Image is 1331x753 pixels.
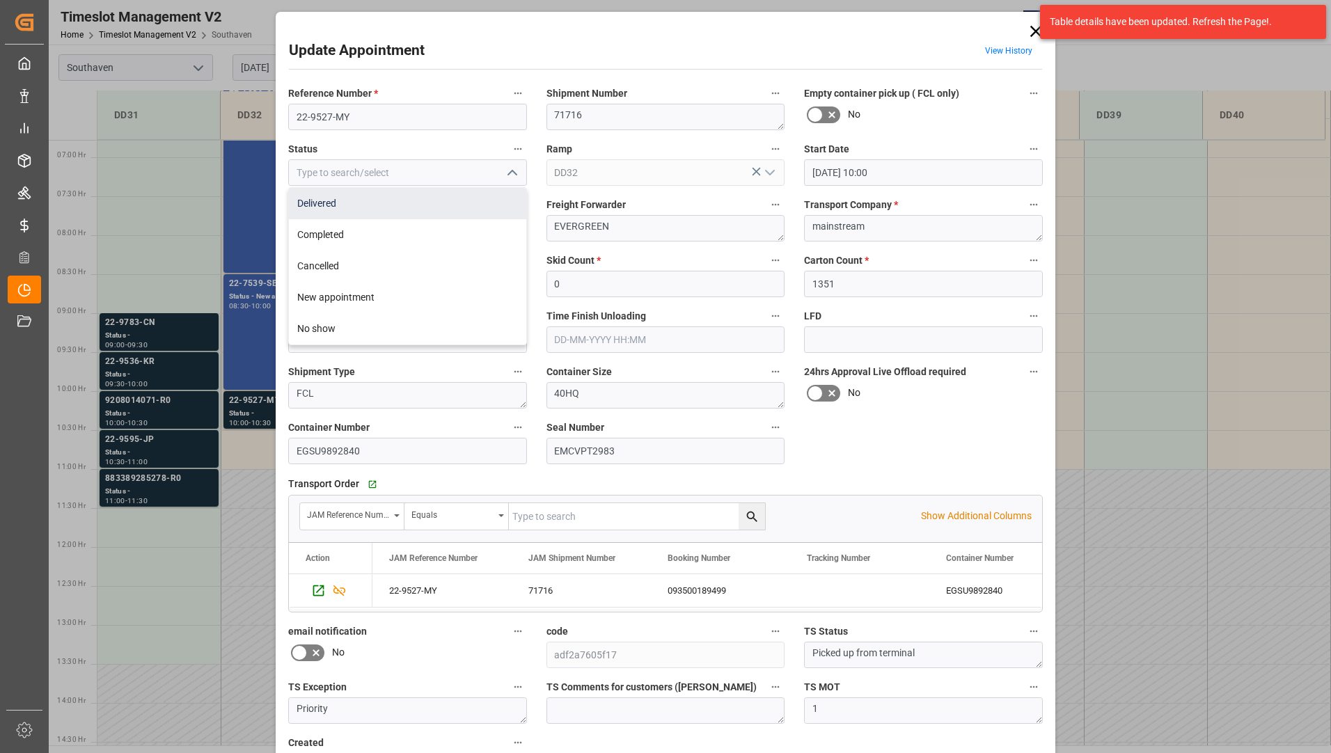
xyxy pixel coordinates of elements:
[929,574,1069,607] div: EGSU9892840
[509,734,527,752] button: Created
[546,624,568,639] span: code
[289,574,372,608] div: Press SPACE to select this row.
[289,282,526,313] div: New appointment
[289,219,526,251] div: Completed
[1025,251,1043,269] button: Carton Count *
[332,645,345,660] span: No
[288,86,378,101] span: Reference Number
[766,196,785,214] button: Freight Forwarder
[546,420,604,435] span: Seal Number
[546,309,646,324] span: Time Finish Unloading
[289,251,526,282] div: Cancelled
[766,140,785,158] button: Ramp
[804,624,848,639] span: TS Status
[288,624,367,639] span: email notification
[288,477,359,491] span: Transport Order
[766,363,785,381] button: Container Size
[946,553,1014,563] span: Container Number
[804,142,849,157] span: Start Date
[289,313,526,344] div: No show
[1025,363,1043,381] button: 24hrs Approval Live Offload required
[411,505,494,521] div: Equals
[509,678,527,696] button: TS Exception
[389,553,478,563] span: JAM Reference Number
[546,86,627,101] span: Shipment Number
[804,198,898,212] span: Transport Company
[1025,84,1043,102] button: Empty container pick up ( FCL only)
[512,574,651,607] div: 71716
[509,140,527,158] button: Status
[804,215,1043,241] textarea: mainstream
[288,365,355,379] span: Shipment Type
[804,309,821,324] span: LFD
[307,505,389,521] div: JAM Reference Number
[807,553,870,563] span: Tracking Number
[546,326,785,353] input: DD-MM-YYYY HH:MM
[766,307,785,325] button: Time Finish Unloading
[668,553,730,563] span: Booking Number
[804,365,966,379] span: 24hrs Approval Live Offload required
[804,697,1043,724] textarea: 1
[546,365,612,379] span: Container Size
[288,736,324,750] span: Created
[288,697,527,724] textarea: Priority
[766,622,785,640] button: code
[509,363,527,381] button: Shipment Type
[289,40,425,62] h2: Update Appointment
[1025,622,1043,640] button: TS Status
[546,680,757,695] span: TS Comments for customers ([PERSON_NAME])
[288,382,527,409] textarea: FCL
[501,162,521,184] button: close menu
[509,84,527,102] button: Reference Number *
[759,162,780,184] button: open menu
[288,680,347,695] span: TS Exception
[804,642,1043,668] textarea: Picked up from terminal
[1025,307,1043,325] button: LFD
[766,418,785,436] button: Seal Number
[404,503,509,530] button: open menu
[766,84,785,102] button: Shipment Number
[546,104,785,130] textarea: 71716
[300,503,404,530] button: open menu
[651,574,790,607] div: 093500189499
[1025,196,1043,214] button: Transport Company *
[546,198,626,212] span: Freight Forwarder
[804,680,840,695] span: TS MOT
[766,678,785,696] button: TS Comments for customers ([PERSON_NAME])
[509,418,527,436] button: Container Number
[766,251,785,269] button: Skid Count *
[985,46,1032,56] a: View History
[306,553,330,563] div: Action
[546,142,572,157] span: Ramp
[546,253,601,268] span: Skid Count
[546,382,785,409] textarea: 40HQ
[288,142,317,157] span: Status
[546,215,785,241] textarea: EVERGREEN
[804,253,869,268] span: Carton Count
[739,503,765,530] button: search button
[804,159,1043,186] input: DD-MM-YYYY HH:MM
[509,622,527,640] button: email notification
[921,509,1032,523] p: Show Additional Columns
[289,188,526,219] div: Delivered
[288,420,370,435] span: Container Number
[546,159,785,186] input: Type to search/select
[372,574,512,607] div: 22-9527-MY
[804,86,959,101] span: Empty container pick up ( FCL only)
[288,159,527,186] input: Type to search/select
[509,503,765,530] input: Type to search
[848,386,860,400] span: No
[1025,678,1043,696] button: TS MOT
[528,553,615,563] span: JAM Shipment Number
[1050,15,1306,29] div: Table details have been updated. Refresh the Page!.
[848,107,860,122] span: No
[1025,140,1043,158] button: Start Date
